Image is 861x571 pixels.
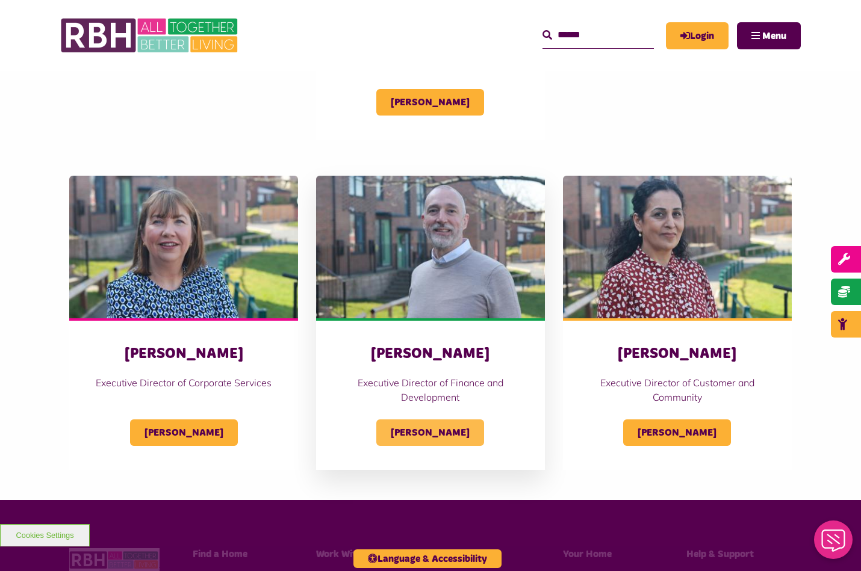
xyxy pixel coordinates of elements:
img: Sandra Coleing (1) [69,176,298,318]
h3: [PERSON_NAME] [587,345,768,363]
p: Executive Director of Customer and Community [587,375,768,404]
span: [PERSON_NAME] [623,419,731,446]
button: Navigation [737,22,801,49]
h3: [PERSON_NAME] [93,345,274,363]
p: Executive Director of Corporate Services [93,375,274,390]
span: [PERSON_NAME] [376,419,484,446]
img: RBH [60,12,241,59]
a: MyRBH [666,22,729,49]
a: [PERSON_NAME] Executive Director of Customer and Community [PERSON_NAME] [563,176,792,471]
button: Language & Accessibility [353,549,502,568]
h3: [PERSON_NAME] [340,345,521,363]
input: Search [542,22,654,48]
img: Simon Mellor [316,176,545,318]
span: [PERSON_NAME] [376,89,484,116]
a: [PERSON_NAME] Executive Director of Finance and Development [PERSON_NAME] [316,176,545,471]
span: [PERSON_NAME] [130,419,238,446]
p: Executive Director of Finance and Development [340,375,521,404]
a: [PERSON_NAME] Executive Director of Corporate Services [PERSON_NAME] [69,176,298,471]
iframe: Netcall Web Assistant for live chat [807,517,861,571]
span: Menu [762,31,786,41]
img: Nadhia Khan [563,176,792,318]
